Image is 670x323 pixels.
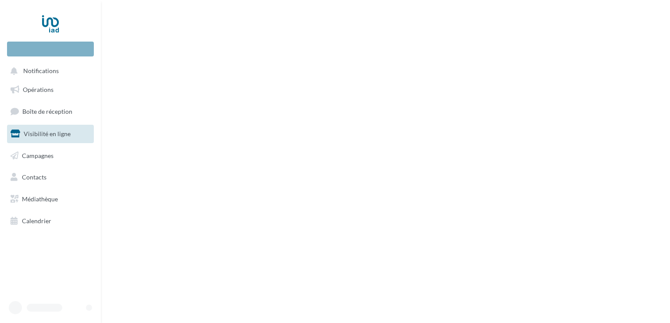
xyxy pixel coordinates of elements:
[5,168,96,186] a: Contacts
[22,173,46,181] span: Contacts
[22,108,72,115] span: Boîte de réception
[5,190,96,208] a: Médiathèque
[5,81,96,99] a: Opérations
[23,86,53,93] span: Opérations
[22,151,53,159] span: Campagnes
[22,217,51,225] span: Calendrier
[5,212,96,230] a: Calendrier
[5,102,96,121] a: Boîte de réception
[22,195,58,203] span: Médiathèque
[23,67,59,75] span: Notifications
[7,42,94,56] div: Nouvelle campagne
[5,147,96,165] a: Campagnes
[5,125,96,143] a: Visibilité en ligne
[24,130,71,137] span: Visibilité en ligne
